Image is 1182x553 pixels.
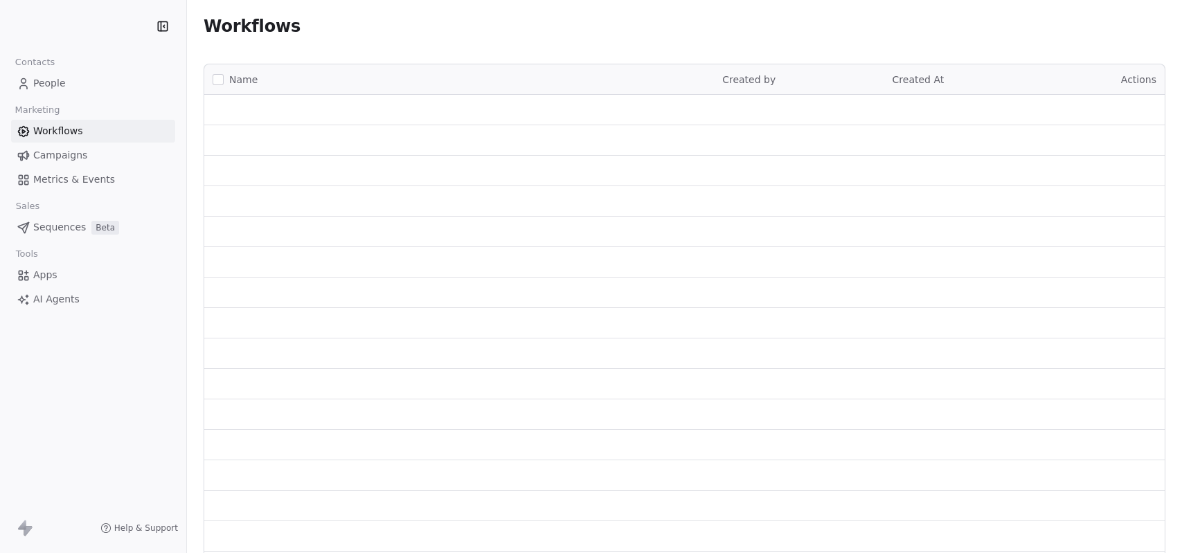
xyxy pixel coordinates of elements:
a: People [11,72,175,95]
span: Name [229,73,258,87]
span: Actions [1121,74,1156,85]
span: Contacts [9,52,61,73]
span: People [33,76,66,91]
a: Campaigns [11,144,175,167]
span: Metrics & Events [33,172,115,187]
a: AI Agents [11,288,175,311]
span: AI Agents [33,292,80,307]
span: Tools [10,244,44,264]
span: Sequences [33,220,86,235]
span: Apps [33,268,57,282]
span: Workflows [204,17,301,36]
a: Help & Support [100,523,178,534]
a: SequencesBeta [11,216,175,239]
a: Workflows [11,120,175,143]
span: Marketing [9,100,66,120]
span: Help & Support [114,523,178,534]
span: Beta [91,221,119,235]
a: Apps [11,264,175,287]
span: Sales [10,196,46,217]
span: Created At [893,74,944,85]
span: Created by [722,74,776,85]
span: Workflows [33,124,83,138]
a: Metrics & Events [11,168,175,191]
span: Campaigns [33,148,87,163]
